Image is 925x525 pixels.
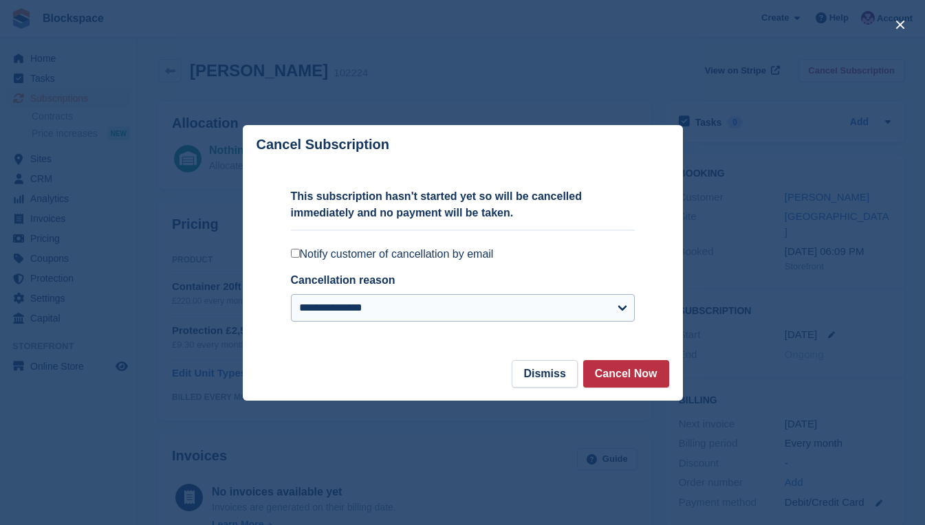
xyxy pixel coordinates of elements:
[291,247,635,261] label: Notify customer of cancellation by email
[291,188,635,221] p: This subscription hasn't started yet so will be cancelled immediately and no payment will be taken.
[583,360,669,388] button: Cancel Now
[291,249,300,258] input: Notify customer of cancellation by email
[512,360,577,388] button: Dismiss
[889,14,911,36] button: close
[291,274,395,286] label: Cancellation reason
[257,137,389,153] p: Cancel Subscription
